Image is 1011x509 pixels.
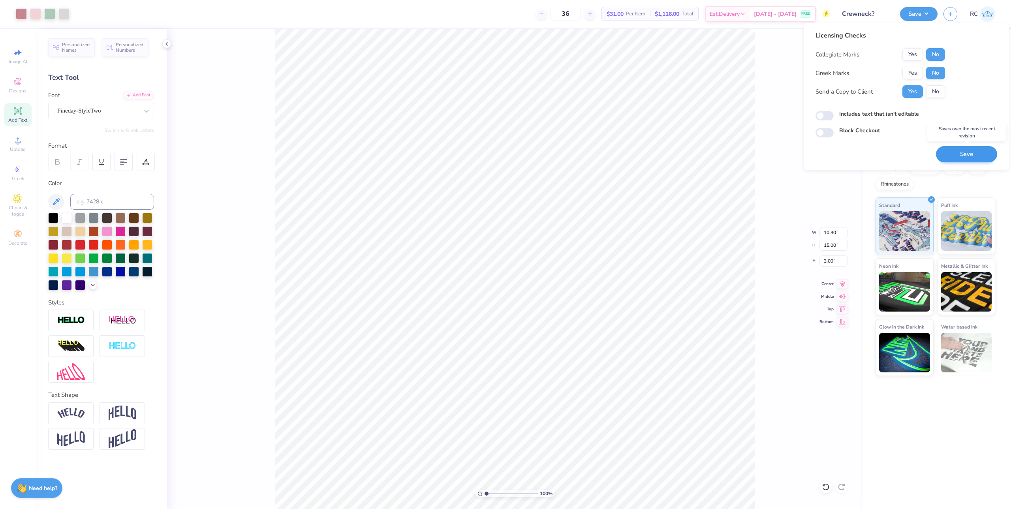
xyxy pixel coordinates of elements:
[879,201,900,209] span: Standard
[682,10,693,18] span: Total
[926,67,945,79] button: No
[941,201,958,209] span: Puff Ink
[8,117,27,123] span: Add Text
[941,262,988,270] span: Metallic & Glitter Ink
[109,342,136,351] img: Negative Space
[48,72,154,83] div: Text Tool
[8,240,27,246] span: Decorate
[816,87,873,96] div: Send a Copy to Client
[48,91,60,100] label: Font
[655,10,679,18] span: $1,116.00
[710,10,740,18] span: Est. Delivery
[109,429,136,449] img: Rise
[801,11,810,17] span: FREE
[941,272,992,312] img: Metallic & Glitter Ink
[57,340,85,353] img: 3d Illusion
[816,50,859,59] div: Collegiate Marks
[836,6,894,22] input: Untitled Design
[819,319,834,325] span: Bottom
[941,333,992,372] img: Water based Ink
[29,485,57,492] strong: Need help?
[816,69,849,78] div: Greek Marks
[116,42,144,53] span: Personalized Numbers
[819,294,834,299] span: Middle
[926,48,945,61] button: No
[4,205,32,217] span: Clipart & logos
[9,58,27,65] span: Image AI
[109,316,136,325] img: Shadow
[902,67,923,79] button: Yes
[57,431,85,447] img: Flag
[970,6,995,22] a: RC
[902,85,923,98] button: Yes
[754,10,797,18] span: [DATE] - [DATE]
[540,490,552,497] span: 100 %
[10,146,26,152] span: Upload
[57,316,85,325] img: Stroke
[839,126,880,135] label: Block Checkout
[626,10,645,18] span: Per Item
[109,406,136,421] img: Arch
[57,408,85,419] img: Arc
[550,7,581,21] input: – –
[927,123,1006,141] div: Saves over the most recent revision
[819,281,834,287] span: Center
[879,272,930,312] img: Neon Ink
[70,194,154,210] input: e.g. 7428 c
[48,179,154,188] div: Color
[57,363,85,380] img: Free Distort
[12,175,24,182] span: Greek
[839,110,919,118] label: Includes text that isn't editable
[879,262,898,270] span: Neon Ink
[879,323,924,331] span: Glow in the Dark Ink
[819,306,834,312] span: Top
[926,85,945,98] button: No
[970,9,978,19] span: RC
[607,10,624,18] span: $31.00
[980,6,995,22] img: Rio Cabojoc
[123,91,154,100] div: Add Font
[876,178,914,190] div: Rhinestones
[936,146,997,162] button: Save
[62,42,90,53] span: Personalized Names
[105,127,154,133] button: Switch to Greek Letters
[941,211,992,251] img: Puff Ink
[902,48,923,61] button: Yes
[48,141,155,150] div: Format
[879,211,930,251] img: Standard
[879,333,930,372] img: Glow in the Dark Ink
[816,31,945,40] div: Licensing Checks
[48,391,154,400] div: Text Shape
[9,88,26,94] span: Designs
[900,7,938,21] button: Save
[941,323,977,331] span: Water based Ink
[48,298,154,307] div: Styles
